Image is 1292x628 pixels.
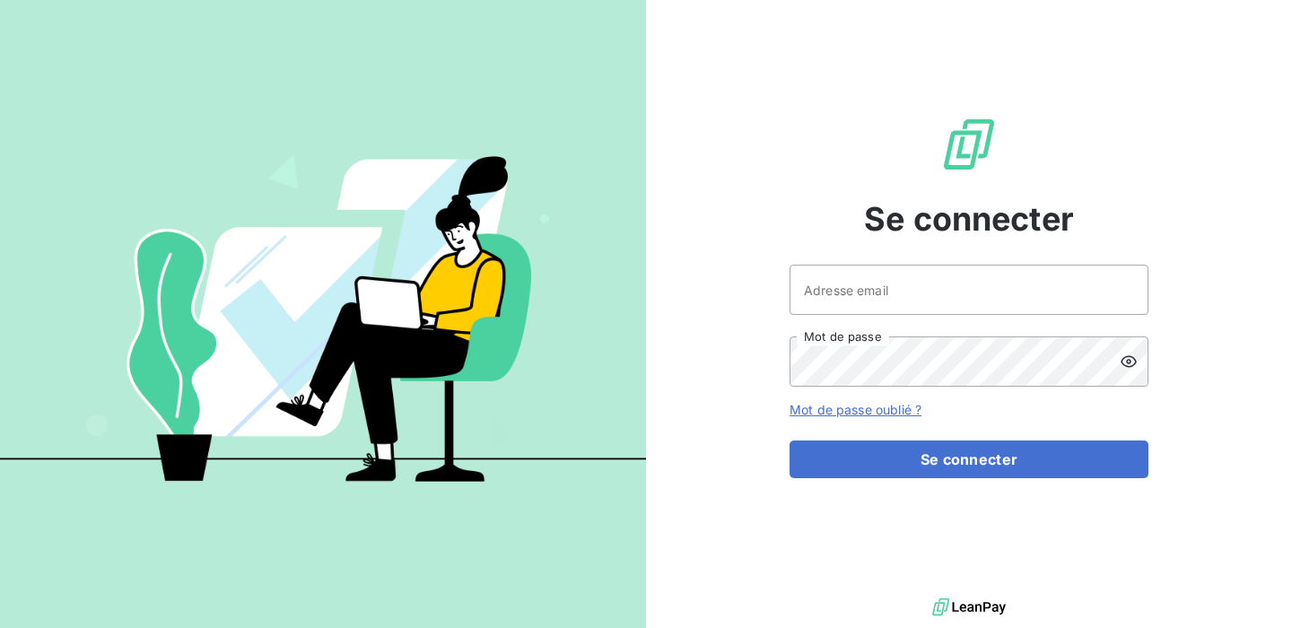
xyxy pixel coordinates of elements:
a: Mot de passe oublié ? [790,402,921,417]
button: Se connecter [790,440,1148,478]
img: logo [932,594,1006,621]
input: placeholder [790,265,1148,315]
span: Se connecter [864,195,1074,243]
img: Logo LeanPay [940,116,998,173]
